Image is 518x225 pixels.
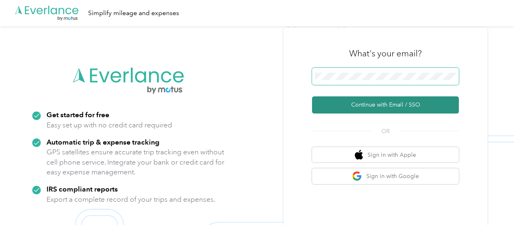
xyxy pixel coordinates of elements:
[312,168,459,184] button: google logoSign in with Google
[352,171,362,181] img: google logo
[349,48,422,59] h3: What's your email?
[88,8,179,18] div: Simplify mileage and expenses
[355,150,363,160] img: apple logo
[46,120,172,130] p: Easy set up with no credit card required
[46,194,215,205] p: Export a complete record of your trips and expenses.
[312,147,459,163] button: apple logoSign in with Apple
[46,138,159,146] strong: Automatic trip & expense tracking
[371,127,400,136] span: OR
[312,96,459,114] button: Continue with Email / SSO
[46,110,109,119] strong: Get started for free
[46,147,225,177] p: GPS satellites ensure accurate trip tracking even without cell phone service. Integrate your bank...
[46,185,118,193] strong: IRS compliant reports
